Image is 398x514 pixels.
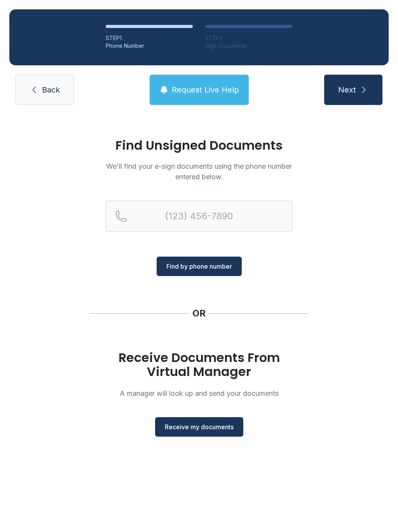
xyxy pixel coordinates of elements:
div: Phone Number [106,42,193,50]
h1: Find Unsigned Documents [106,139,292,152]
div: Sign Documents [205,42,292,50]
div: STEP 2 [205,34,292,42]
span: Request Live Help [172,84,239,95]
div: OR [192,307,206,320]
p: A manager will look up and send your documents [106,388,292,399]
span: Receive my documents [165,422,234,432]
span: Back [42,84,60,95]
span: Next [338,84,356,95]
span: Find by phone number [166,262,232,271]
p: We'll find your e-sign documents using the phone number entered below. [106,161,292,182]
h1: Receive Documents From Virtual Manager [106,351,292,379]
input: Reservation phone number [106,201,292,232]
div: STEP 1 [106,34,193,42]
